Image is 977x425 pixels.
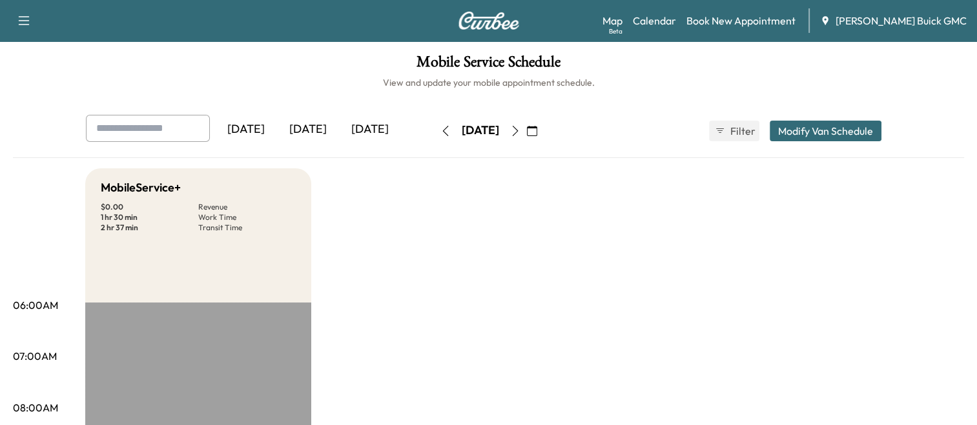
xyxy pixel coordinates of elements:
p: Revenue [198,202,296,212]
div: Beta [609,26,622,36]
button: Modify Van Schedule [770,121,881,141]
div: [DATE] [215,115,277,144]
h5: MobileService+ [101,179,181,197]
a: MapBeta [602,13,622,28]
p: 1 hr 30 min [101,212,198,222]
p: 08:00AM [13,400,58,415]
p: Work Time [198,212,296,222]
p: 2 hr 37 min [101,222,198,233]
p: 07:00AM [13,348,57,364]
span: [PERSON_NAME] Buick GMC [836,13,967,28]
div: [DATE] [462,123,499,139]
button: Filter [709,121,759,141]
div: [DATE] [277,115,339,144]
p: 06:00AM [13,297,58,313]
a: Book New Appointment [686,13,796,28]
p: Transit Time [198,222,296,233]
p: $ 0.00 [101,202,198,212]
h6: View and update your mobile appointment schedule. [13,76,964,89]
h1: Mobile Service Schedule [13,54,964,76]
img: Curbee Logo [458,12,520,30]
span: Filter [730,123,754,139]
div: [DATE] [339,115,401,144]
a: Calendar [633,13,676,28]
